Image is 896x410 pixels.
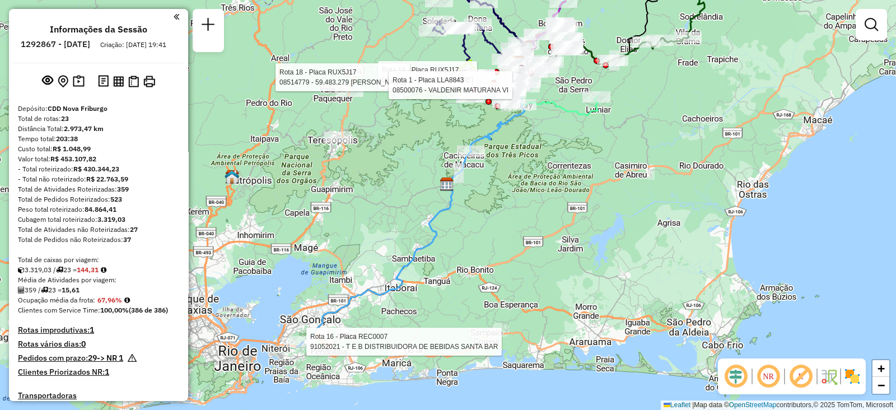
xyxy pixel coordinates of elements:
strong: 1 [90,325,94,335]
span: Clientes com Service Time: [18,306,100,314]
div: Total de rotas: [18,114,179,124]
strong: 27 [130,225,138,234]
i: Total de Atividades [18,287,25,293]
strong: 523 [110,195,122,203]
span: Exibir rótulo [787,363,814,390]
div: Distância Total: [18,124,179,134]
div: Map data © contributors,© 2025 TomTom, Microsoft [661,400,896,410]
span: + [878,361,885,375]
div: Custo total: [18,144,179,154]
button: Centralizar mapa no depósito ou ponto de apoio [55,73,71,90]
strong: R$ 453.107,82 [50,155,96,163]
button: Visualizar Romaneio [126,73,141,90]
span: Ocultar deslocamento [722,363,749,390]
div: Total de Atividades Roteirizadas: [18,184,179,194]
i: Meta Caixas/viagem: 173,30 Diferença: -28,99 [101,267,106,273]
h4: Rotas improdutivas: [18,325,179,335]
div: Depósito: [18,104,179,114]
strong: 15,61 [62,286,80,294]
strong: R$ 430.344,23 [73,165,119,173]
h4: Clientes Priorizados NR: [18,367,179,377]
div: - Total não roteirizado: [18,174,179,184]
div: 3.319,03 / 23 = [18,265,179,275]
button: Visualizar relatório de Roteirização [111,73,126,88]
a: Clique aqui para minimizar o painel [174,10,179,23]
div: Atividade não roteirizada - MARCIA GOULART HENRI [500,75,528,86]
strong: -> NR 1 [97,353,123,363]
strong: 2.973,47 km [64,124,104,133]
div: Valor total: [18,154,179,164]
strong: 0 [81,339,86,349]
em: Média calculada utilizando a maior ocupação (%Peso ou %Cubagem) de cada rota da sessão. Rotas cro... [124,297,130,304]
div: Atividade não roteirizada - TABERNA TERE LTDA [324,132,352,143]
div: Criação: [DATE] 19:41 [96,40,171,50]
strong: 29 [88,353,97,363]
div: Total de Pedidos não Roteirizados: [18,235,179,245]
img: CDI Macacu [440,177,454,192]
h4: Informações da Sessão [50,24,147,35]
div: Peso total roteirizado: [18,204,179,215]
div: Cubagem total roteirizado: [18,215,179,225]
img: Fluxo de ruas [820,367,838,385]
strong: R$ 1.048,99 [53,145,91,153]
div: Tempo total: [18,134,179,144]
div: Atividade não roteirizada - SERGIO PEREIRA [457,146,485,157]
span: − [878,378,885,392]
strong: 3.319,03 [97,215,125,223]
strong: 203:38 [56,134,78,143]
div: Total de Atividades não Roteirizadas: [18,225,179,235]
h6: 1292867 - [DATE] [21,39,90,49]
div: Atividade não roteirizada - HELIO RICARDO LOPES [335,86,363,97]
em: Há pedidos NR próximo a expirar [128,353,137,367]
h4: Pedidos com prazo: [18,353,123,363]
i: Total de rotas [41,287,48,293]
strong: 144,31 [77,265,99,274]
button: Exibir sessão original [40,72,55,90]
a: Leaflet [664,401,690,409]
div: Atividade não roteirizada - RENATA CORDEIRO [500,76,528,87]
strong: 100,00% [100,306,129,314]
span: Ocultar NR [755,363,782,390]
i: Total de rotas [56,267,63,273]
span: Ocupação média da frota: [18,296,95,304]
strong: 84.864,41 [85,205,116,213]
div: Total de Pedidos Roteirizados: [18,194,179,204]
h4: Rotas vários dias: [18,339,179,349]
a: Zoom out [872,377,889,394]
a: Exibir filtros [860,13,883,36]
a: Zoom in [872,360,889,377]
button: Imprimir Rotas [141,73,157,90]
strong: 1 [105,367,109,377]
i: Cubagem total roteirizado [18,267,25,273]
strong: 37 [123,235,131,244]
strong: 23 [61,114,69,123]
strong: (386 de 386) [129,306,168,314]
a: OpenStreetMap [729,401,777,409]
button: Logs desbloquear sessão [96,73,111,90]
div: Média de Atividades por viagem: [18,275,179,285]
strong: 67,96% [97,296,122,304]
img: Petropolis [225,170,239,184]
button: Painel de Sugestão [71,73,87,90]
div: Total de caixas por viagem: [18,255,179,265]
strong: CDD Nova Friburgo [48,104,108,113]
a: Nova sessão e pesquisa [197,13,220,39]
img: Exibir/Ocultar setores [843,367,861,385]
div: 359 / 23 = [18,285,179,295]
div: Atividade não roteirizada - MATHEUS SILVA RABELLO [498,57,526,68]
strong: R$ 22.763,59 [86,175,128,183]
h4: Transportadoras [18,391,179,400]
div: Atividade não roteirizada - BAR E MERCEARIA VMR [500,73,528,85]
div: - Total roteirizado: [18,164,179,174]
span: | [692,401,694,409]
strong: 359 [117,185,129,193]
